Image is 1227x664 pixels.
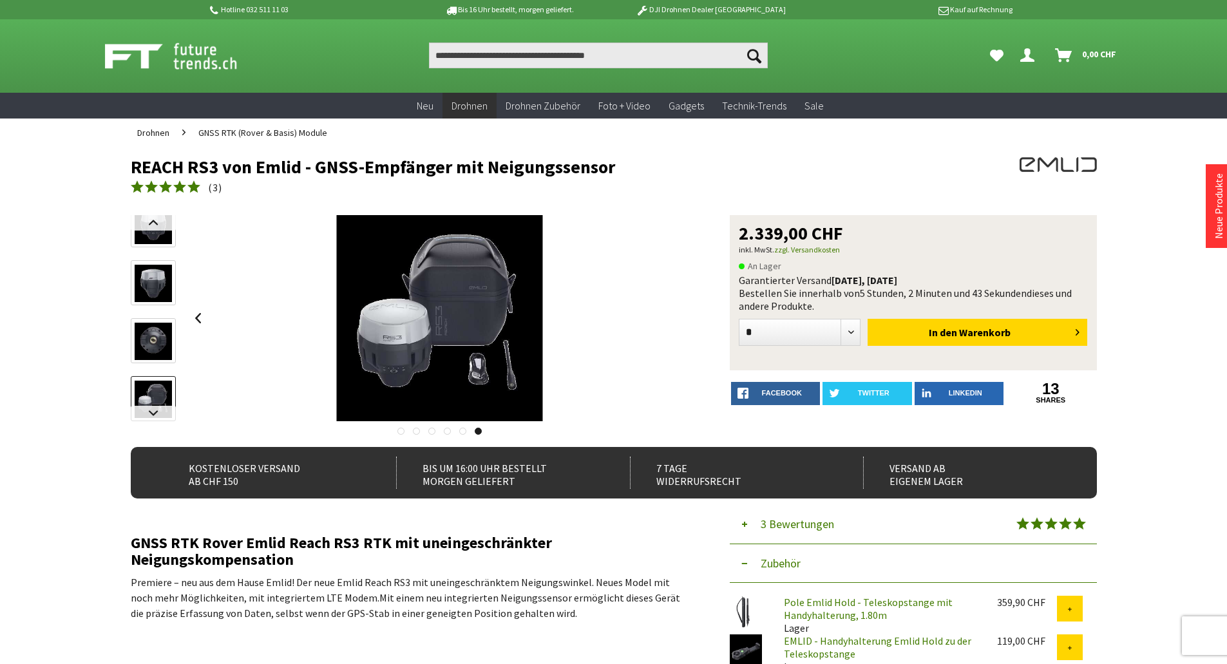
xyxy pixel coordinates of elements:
[949,389,982,397] span: LinkedIn
[163,457,368,489] div: Kostenloser Versand ab CHF 150
[959,326,1011,339] span: Warenkorb
[713,93,795,119] a: Technik-Trends
[1006,382,1096,396] a: 13
[823,382,912,405] a: twitter
[741,43,768,68] button: Suchen
[863,457,1069,489] div: Versand ab eigenem Lager
[730,505,1097,544] button: 3 Bewertungen
[409,2,610,17] p: Bis 16 Uhr bestellt, morgen geliefert.
[730,544,1097,583] button: Zubehör
[630,457,835,489] div: 7 Tage Widerrufsrecht
[131,157,904,176] h1: REACH RS3 von Emlid - GNSS-Empfänger mit Neigungssensor
[198,127,327,138] span: GNSS RTK (Rover & Basis) Module
[131,119,176,147] a: Drohnen
[997,596,1057,609] div: 359,90 CHF
[774,245,840,254] a: zzgl. Versandkosten
[997,634,1057,647] div: 119,00 CHF
[730,596,762,628] img: Pole Emlid Hold - Teleskopstange mit Handyhalterung, 1.80m
[137,127,169,138] span: Drohnen
[506,99,580,112] span: Drohnen Zubehör
[497,93,589,119] a: Drohnen Zubehör
[784,634,971,660] a: EMLID - Handyhalterung Emlid Hold zu der Teleskopstange
[131,576,680,620] span: Premiere – neu aus dem Hause Emlid! Der neue Emlid Reach RS3 mit uneingeschränktem Neigungswinkel...
[929,326,957,339] span: In den
[589,93,660,119] a: Foto + Video
[105,40,265,72] img: Shop Futuretrends - zur Startseite wechseln
[984,43,1010,68] a: Meine Favoriten
[1082,44,1116,64] span: 0,00 CHF
[915,382,1004,405] a: LinkedIn
[1020,157,1097,172] img: EMLID
[396,457,602,489] div: Bis um 16:00 Uhr bestellt Morgen geliefert
[429,43,768,68] input: Produkt, Marke, Kategorie, EAN, Artikelnummer…
[1015,43,1045,68] a: Dein Konto
[832,274,897,287] b: [DATE], [DATE]
[417,99,433,112] span: Neu
[598,99,651,112] span: Foto + Video
[739,258,781,274] span: An Lager
[408,93,442,119] a: Neu
[784,596,953,621] a: Pole Emlid Hold - Teleskopstange mit Handyhalterung, 1.80m
[610,2,811,17] p: DJI Drohnen Dealer [GEOGRAPHIC_DATA]
[660,93,713,119] a: Gadgets
[860,287,1027,299] span: 5 Stunden, 2 Minuten und 43 Sekunden
[812,2,1013,17] p: Kauf auf Rechnung
[739,274,1088,312] div: Garantierter Versand Bestellen Sie innerhalb von dieses und andere Produkte.
[131,535,691,568] h2: GNSS RTK Rover Emlid Reach RS3 RTK mit uneingeschränkter Neigungskompensation
[804,99,824,112] span: Sale
[739,242,1088,258] p: inkl. MwSt.
[1050,43,1123,68] a: Warenkorb
[192,119,334,147] a: GNSS RTK (Rover & Basis) Module
[739,224,843,242] span: 2.339,00 CHF
[795,93,833,119] a: Sale
[131,591,680,620] span: Mit einem neu integrierten Neigungssensor ermöglicht dieses Gerät die präzise Erfassung von Daten...
[208,2,409,17] p: Hotline 032 511 11 03
[774,596,987,634] div: Lager
[669,99,704,112] span: Gadgets
[722,99,786,112] span: Technik-Trends
[868,319,1087,346] button: In den Warenkorb
[208,181,222,194] span: ( )
[452,99,488,112] span: Drohnen
[1006,396,1096,404] a: shares
[731,382,821,405] a: facebook
[1212,173,1225,239] a: Neue Produkte
[131,180,222,196] a: (3)
[762,389,802,397] span: facebook
[442,93,497,119] a: Drohnen
[858,389,889,397] span: twitter
[213,181,218,194] span: 3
